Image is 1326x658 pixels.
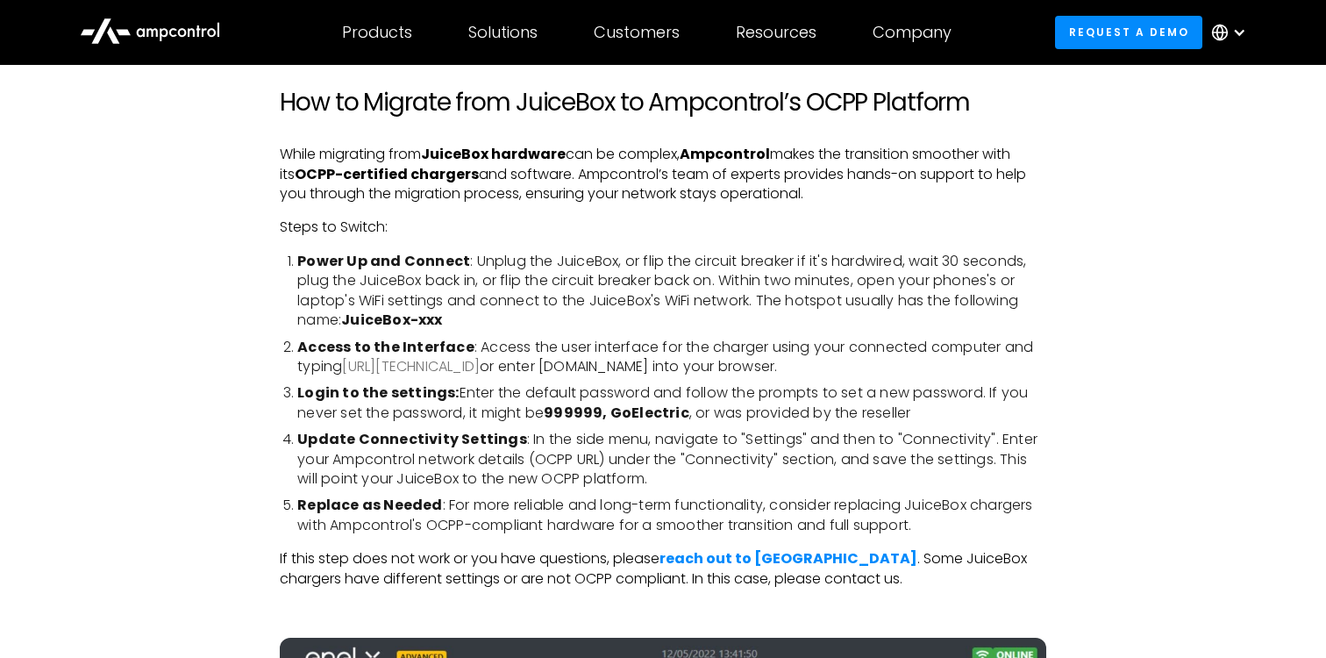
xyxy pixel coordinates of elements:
strong: Access to the Interface [297,337,474,357]
p: If this step does not work or you have questions, please . Some JuiceBox chargers have different ... [280,549,1046,589]
strong: OCPP-certified chargers [295,164,479,184]
div: Solutions [468,23,538,42]
a: Request a demo [1055,16,1202,48]
strong: JuiceBox-xxx [341,310,442,330]
strong: JuiceBox hardware [421,144,566,164]
div: Products [342,23,412,42]
a: [URL][TECHNICAL_ID] [342,356,480,376]
strong: Replace as Needed [297,495,442,515]
p: While migrating from can be complex, makes the transition smoother with its and software. Ampcont... [280,145,1046,204]
strong: Ampcontrol [680,144,770,164]
li: : Access the user interface for the charger using your connected computer and typing or enter [DO... [297,338,1046,377]
div: Company [873,23,952,42]
div: Customers [594,23,680,42]
li: : In the side menu, navigate to "Settings" and then to "Connectivity". Enter your Ampcontrol netw... [297,430,1046,489]
li: : For more reliable and long-term functionality, consider replacing JuiceBox chargers with Ampcon... [297,496,1046,535]
strong: Power Up and Connect [297,251,470,271]
div: Resources [736,23,816,42]
strong: Update Connectivity Settings [297,429,527,449]
strong: Login to the settings: [297,383,459,403]
li: Enter the default password and follow the prompts to set a new password. If you never set the pas... [297,383,1046,423]
p: Steps to Switch: [280,218,1046,237]
h2: How to Migrate from JuiceBox to Ampcontrol’s OCPP Platform [280,88,1046,118]
li: : Unplug the JuiceBox, or flip the circuit breaker if it's hardwired, wait 30 seconds, plug the J... [297,252,1046,331]
a: reach out to [GEOGRAPHIC_DATA] [659,548,917,569]
strong: 999999, GoElectric [544,403,689,423]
